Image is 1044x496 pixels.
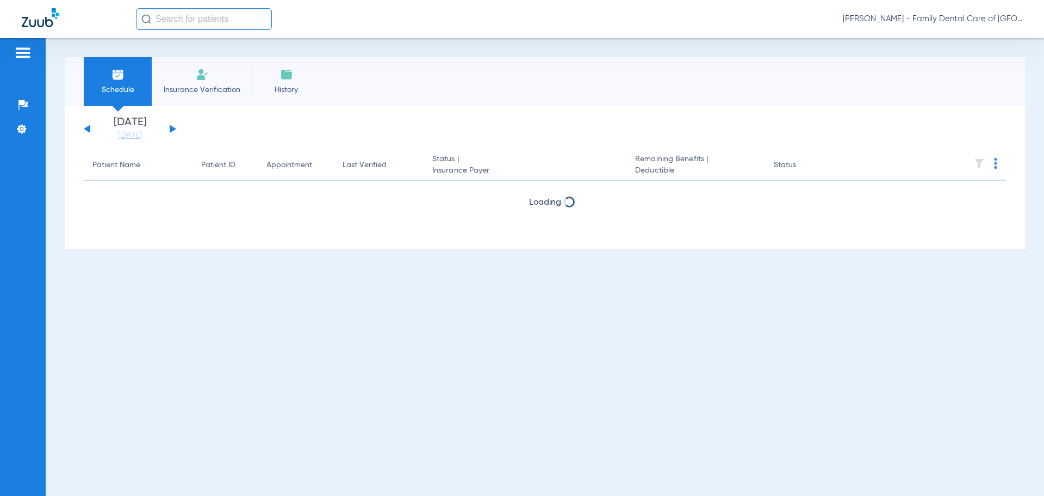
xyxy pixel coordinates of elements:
[343,160,415,171] div: Last Verified
[201,160,249,171] div: Patient ID
[92,160,140,171] div: Patient Name
[260,84,312,95] span: History
[22,8,59,27] img: Zuub Logo
[529,198,561,207] span: Loading
[92,160,184,171] div: Patient Name
[635,165,756,176] span: Deductible
[14,46,32,59] img: hamburger-icon
[160,84,244,95] span: Insurance Verification
[111,68,125,81] img: Schedule
[626,150,765,181] th: Remaining Benefits |
[97,130,163,141] a: [DATE]
[843,14,1022,25] span: [PERSON_NAME] - Family Dental Care of [GEOGRAPHIC_DATA]
[136,8,272,30] input: Search for patients
[280,68,293,81] img: History
[424,150,626,181] th: Status |
[266,160,312,171] div: Appointment
[343,160,387,171] div: Last Verified
[201,160,235,171] div: Patient ID
[974,158,985,169] img: filter.svg
[994,158,997,169] img: group-dot-blue.svg
[765,150,838,181] th: Status
[92,84,144,95] span: Schedule
[196,68,209,81] img: Manual Insurance Verification
[97,117,163,141] li: [DATE]
[266,160,325,171] div: Appointment
[432,165,618,176] span: Insurance Payer
[141,14,151,24] img: Search Icon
